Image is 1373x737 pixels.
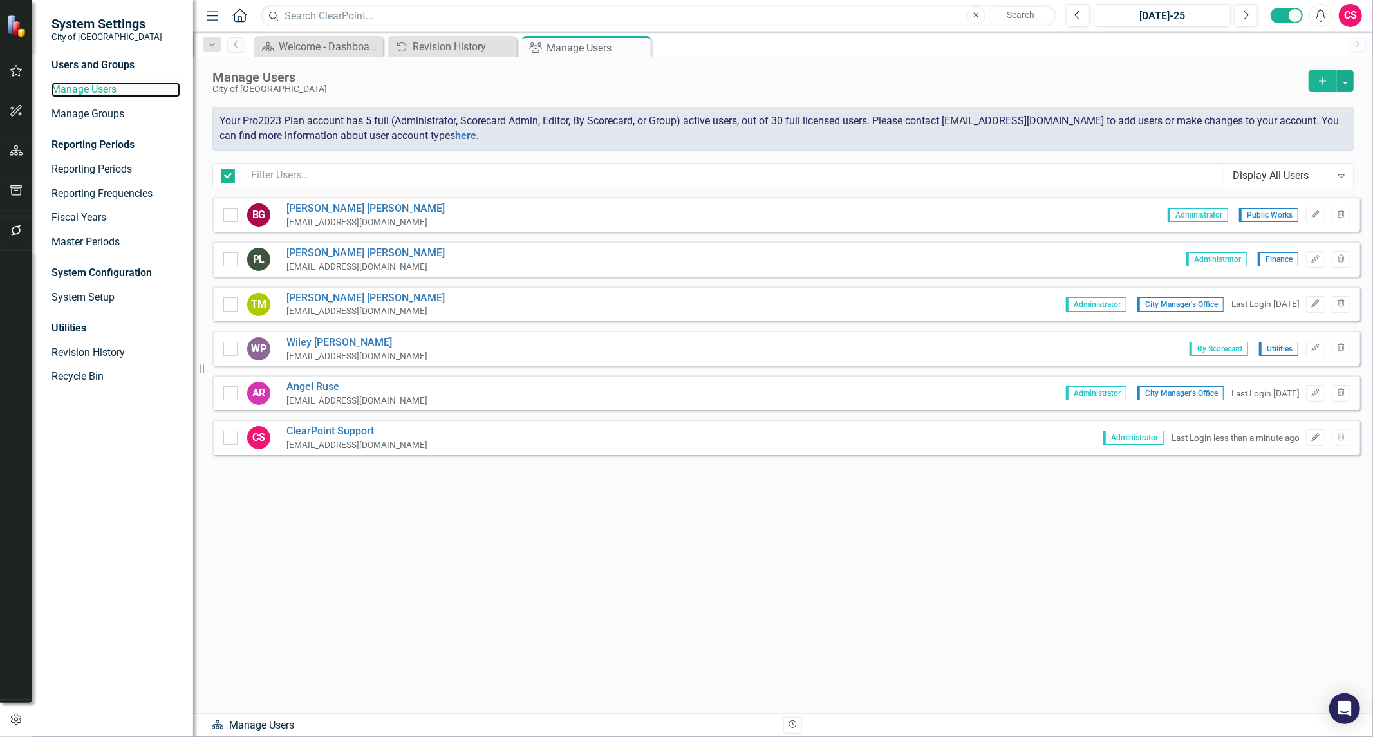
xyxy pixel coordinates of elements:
a: Revision History [391,39,514,55]
a: [PERSON_NAME] [PERSON_NAME] [286,201,445,216]
a: Wiley [PERSON_NAME] [286,335,427,350]
div: [EMAIL_ADDRESS][DOMAIN_NAME] [286,395,427,407]
div: Reporting Periods [51,138,180,153]
div: CS [247,426,270,449]
div: [EMAIL_ADDRESS][DOMAIN_NAME] [286,439,427,451]
button: [DATE]-25 [1094,4,1231,27]
input: Search ClearPoint... [261,5,1056,27]
span: Public Works [1239,208,1298,222]
input: Filter Users... [243,163,1224,187]
a: Reporting Periods [51,162,180,177]
a: Welcome - Dashboard [257,39,380,55]
span: City Manager's Office [1137,386,1224,400]
div: WP [247,337,270,360]
div: Last Login [DATE] [1231,298,1300,310]
small: City of [GEOGRAPHIC_DATA] [51,32,162,42]
div: [EMAIL_ADDRESS][DOMAIN_NAME] [286,305,445,317]
a: Fiscal Years [51,210,180,225]
img: ClearPoint Strategy [6,15,29,37]
a: Revision History [51,346,180,360]
div: BG [247,203,270,227]
div: Last Login [DATE] [1231,387,1300,400]
div: [EMAIL_ADDRESS][DOMAIN_NAME] [286,261,445,273]
a: Angel Ruse [286,380,427,395]
a: Reporting Frequencies [51,187,180,201]
div: Manage Users [212,70,1302,84]
span: Administrator [1066,386,1126,400]
div: AR [247,382,270,405]
a: [PERSON_NAME] [PERSON_NAME] [286,291,445,306]
a: Master Periods [51,235,180,250]
div: PL [247,248,270,271]
span: Administrator [1103,431,1164,445]
div: Open Intercom Messenger [1329,693,1360,724]
a: here [455,129,476,142]
button: Search [989,6,1053,24]
a: [PERSON_NAME] [PERSON_NAME] [286,246,445,261]
span: Administrator [1066,297,1126,312]
span: Your Pro2023 Plan account has 5 full (Administrator, Scorecard Admin, Editor, By Scorecard, or Gr... [219,115,1339,142]
span: Administrator [1186,252,1247,266]
a: Recycle Bin [51,369,180,384]
a: Manage Groups [51,107,180,122]
div: [EMAIL_ADDRESS][DOMAIN_NAME] [286,216,445,229]
div: [EMAIL_ADDRESS][DOMAIN_NAME] [286,350,427,362]
span: Administrator [1168,208,1228,222]
span: Finance [1258,252,1298,266]
div: Display All Users [1233,168,1331,183]
span: System Settings [51,16,162,32]
div: City of [GEOGRAPHIC_DATA] [212,84,1302,94]
div: Manage Users [546,40,648,56]
a: System Setup [51,290,180,305]
div: Utilities [51,321,180,336]
button: CS [1339,4,1362,27]
div: Users and Groups [51,58,180,73]
a: Manage Users [51,82,180,97]
div: Manage Users [211,718,774,733]
span: By Scorecard [1190,342,1248,356]
div: [DATE]-25 [1098,8,1226,24]
div: System Configuration [51,266,180,281]
a: ClearPoint Support [286,424,427,439]
span: Search [1007,10,1034,20]
div: Welcome - Dashboard [279,39,380,55]
span: Utilities [1259,342,1298,356]
span: City Manager's Office [1137,297,1224,312]
div: Revision History [413,39,514,55]
div: Last Login less than a minute ago [1172,432,1300,444]
div: TM [247,293,270,316]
